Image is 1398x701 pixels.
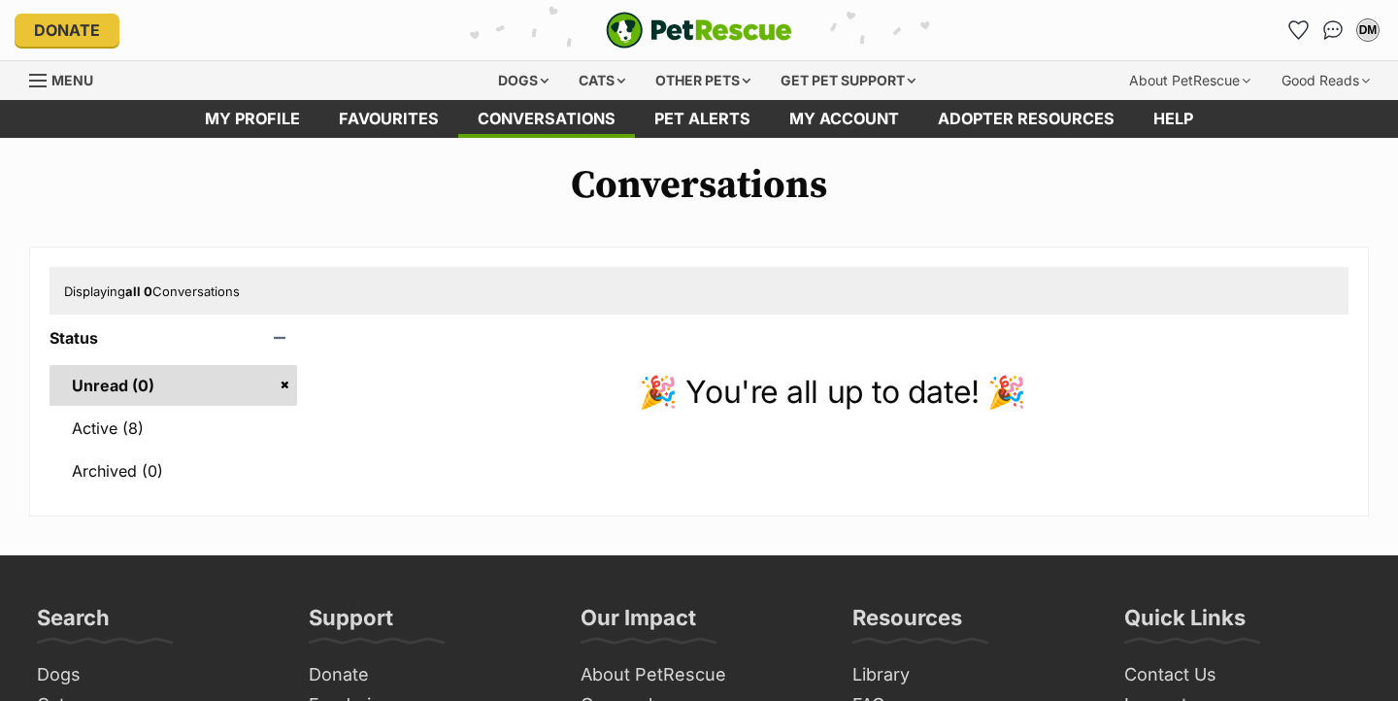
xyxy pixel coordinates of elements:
a: My profile [185,100,319,138]
h3: Resources [852,604,962,643]
div: Other pets [642,61,764,100]
a: Favourites [319,100,458,138]
a: Donate [15,14,119,47]
div: Good Reads [1268,61,1383,100]
a: Adopter resources [918,100,1134,138]
a: Contact Us [1116,660,1369,690]
a: Library [845,660,1097,690]
h3: Quick Links [1124,604,1246,643]
ul: Account quick links [1282,15,1383,46]
div: Get pet support [767,61,929,100]
a: Menu [29,61,107,96]
div: Dogs [484,61,562,100]
a: Help [1134,100,1213,138]
img: chat-41dd97257d64d25036548639549fe6c8038ab92f7586957e7f3b1b290dea8141.svg [1323,20,1344,40]
a: About PetRescue [573,660,825,690]
header: Status [50,329,297,347]
a: Dogs [29,660,282,690]
a: Donate [301,660,553,690]
a: Unread (0) [50,365,297,406]
h3: Our Impact [581,604,696,643]
p: 🎉 You're all up to date! 🎉 [316,369,1348,416]
h3: Support [309,604,393,643]
a: Conversations [1317,15,1348,46]
h3: Search [37,604,110,643]
a: PetRescue [606,12,792,49]
img: logo-e224e6f780fb5917bec1dbf3a21bbac754714ae5b6737aabdf751b685950b380.svg [606,12,792,49]
div: DM [1358,20,1378,40]
a: Archived (0) [50,451,297,491]
button: My account [1352,15,1383,46]
div: About PetRescue [1115,61,1264,100]
strong: all 0 [125,284,152,299]
a: Favourites [1282,15,1314,46]
a: Active (8) [50,408,297,449]
a: Pet alerts [635,100,770,138]
a: conversations [458,100,635,138]
div: Cats [565,61,639,100]
a: My account [770,100,918,138]
span: Menu [51,72,93,88]
span: Displaying Conversations [64,284,240,299]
